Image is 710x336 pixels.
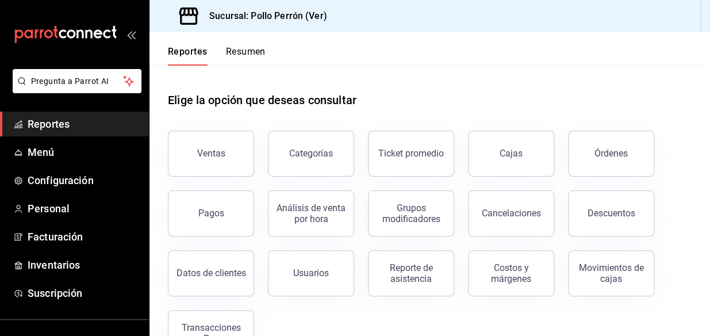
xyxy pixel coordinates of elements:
button: Ventas [168,131,254,177]
button: Reportes [168,46,208,66]
div: navigation tabs [168,46,266,66]
div: Análisis de venta por hora [275,203,347,224]
a: Pregunta a Parrot AI [8,83,141,96]
button: Usuarios [268,250,354,296]
div: Reporte de asistencia [375,262,447,284]
div: Movimientos de cajas [575,262,647,284]
button: open_drawer_menu [126,30,136,39]
div: Órdenes [594,148,628,159]
button: Costos y márgenes [468,250,554,296]
button: Descuentos [568,190,654,236]
div: Ventas [197,148,225,159]
span: Personal [28,201,140,216]
div: Categorías [289,148,333,159]
button: Cajas [468,131,554,177]
div: Datos de clientes [176,268,246,278]
button: Reporte de asistencia [368,250,454,296]
span: Inventarios [28,257,140,273]
span: Suscripción [28,285,140,301]
h3: Sucursal: Pollo Perrón (Ver) [200,9,327,23]
button: Grupos modificadores [368,190,454,236]
span: Facturación [28,229,140,245]
button: Cancelaciones [468,190,554,236]
button: Análisis de venta por hora [268,190,354,236]
span: Reportes [28,116,140,132]
button: Datos de clientes [168,250,254,296]
button: Resumen [226,46,266,66]
span: Pregunta a Parrot AI [31,75,124,87]
button: Pregunta a Parrot AI [13,69,141,93]
h1: Elige la opción que deseas consultar [168,91,356,109]
div: Pagos [198,208,224,219]
div: Cancelaciones [482,208,541,219]
div: Grupos modificadores [375,203,447,224]
div: Cajas [500,148,523,159]
button: Ticket promedio [368,131,454,177]
div: Descuentos [588,208,635,219]
div: Costos y márgenes [475,262,547,284]
span: Configuración [28,173,140,188]
span: Menú [28,144,140,160]
div: Usuarios [293,268,329,278]
button: Categorías [268,131,354,177]
button: Pagos [168,190,254,236]
button: Movimientos de cajas [568,250,654,296]
button: Órdenes [568,131,654,177]
div: Ticket promedio [378,148,444,159]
